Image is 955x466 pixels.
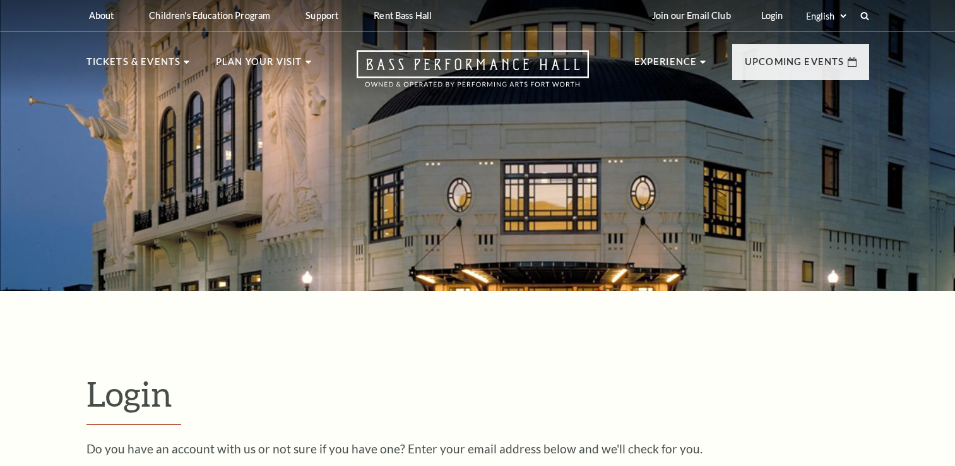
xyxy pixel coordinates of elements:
p: Experience [634,54,697,77]
p: About [89,10,114,21]
p: Tickets & Events [86,54,181,77]
p: Rent Bass Hall [374,10,432,21]
p: Do you have an account with us or not sure if you have one? Enter your email address below and we... [86,443,869,455]
select: Select: [804,10,848,22]
span: Login [86,373,172,414]
p: Children's Education Program [149,10,270,21]
p: Upcoming Events [745,54,845,77]
p: Support [305,10,338,21]
p: Plan Your Visit [216,54,302,77]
